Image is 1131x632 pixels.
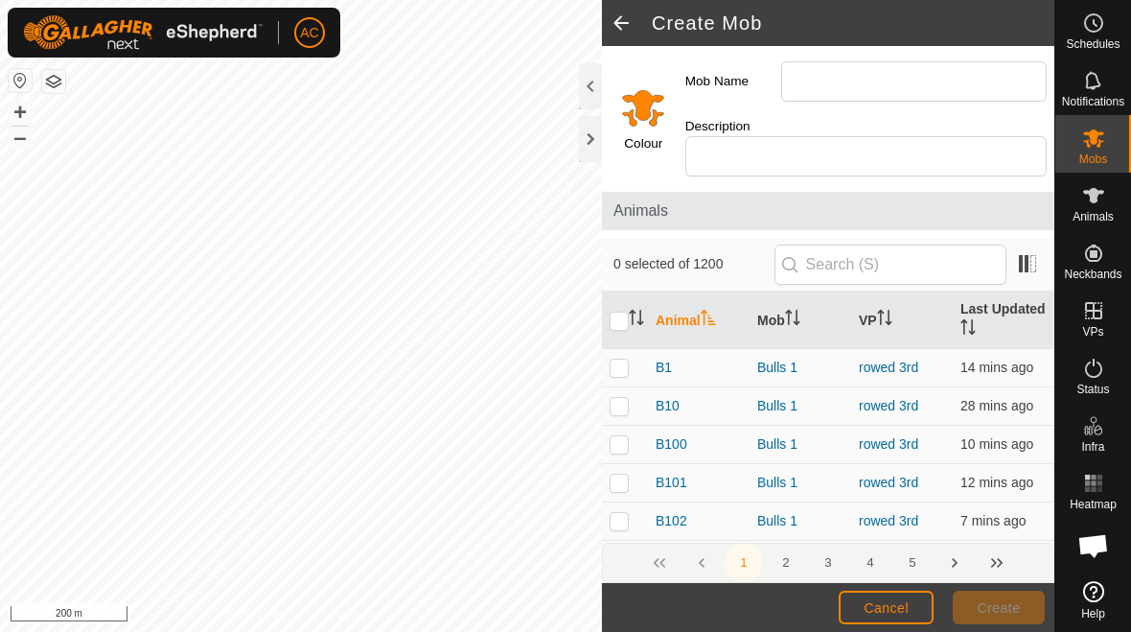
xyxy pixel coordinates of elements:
span: VPs [1082,326,1103,338]
span: 3 Oct 2025 at 11:37 am [960,398,1033,413]
button: 4 [851,544,889,582]
span: Neckbands [1064,269,1121,280]
span: Mobs [1079,153,1107,165]
span: B102 [656,511,687,531]
div: Bulls 1 [757,358,843,378]
div: Open chat [1065,517,1122,574]
span: 0 selected of 1200 [613,254,774,274]
a: rowed 3rd [859,436,918,452]
span: Animals [1073,211,1114,222]
th: VP [851,292,953,349]
p-sorticon: Activate to sort [877,313,892,328]
button: + [9,101,32,124]
span: B101 [656,473,687,493]
a: Help [1055,573,1131,627]
a: rowed 3rd [859,360,918,375]
span: Schedules [1066,38,1119,50]
label: Mob Name [685,61,781,102]
button: 2 [767,544,805,582]
button: 1 [725,544,763,582]
p-sorticon: Activate to sort [701,313,716,328]
a: rowed 3rd [859,475,918,490]
button: Reset Map [9,69,32,92]
button: Last Page [978,544,1016,582]
button: Next Page [935,544,974,582]
span: 3 Oct 2025 at 11:53 am [960,475,1033,490]
button: – [9,126,32,149]
button: Cancel [839,591,934,624]
a: rowed 3rd [859,398,918,413]
input: Search (S) [774,245,1006,285]
button: Map Layers [42,70,65,93]
span: 3 Oct 2025 at 11:57 am [960,513,1026,528]
th: Last Updated [953,292,1054,349]
p-sorticon: Activate to sort [629,313,644,328]
div: Bulls 1 [757,396,843,416]
span: Help [1081,608,1105,620]
span: AC [300,23,318,43]
th: Mob [750,292,851,349]
span: Animals [613,199,1043,222]
h2: Create Mob [652,12,1054,35]
button: 3 [809,544,847,582]
a: Privacy Policy [225,607,297,624]
span: B100 [656,434,687,455]
p-sorticon: Activate to sort [960,322,976,338]
img: Gallagher Logo [23,15,263,50]
span: Infra [1081,441,1104,453]
a: Contact Us [320,607,377,624]
p-sorticon: Activate to sort [785,313,800,328]
th: Animal [648,292,750,349]
div: Bulls 1 [757,511,843,531]
a: rowed 3rd [859,513,918,528]
span: 3 Oct 2025 at 11:50 am [960,360,1033,375]
button: Create [953,591,1045,624]
div: Bulls 1 [757,473,843,493]
span: Create [978,600,1021,616]
label: Description [685,117,781,136]
span: Heatmap [1070,499,1117,510]
label: Colour [624,134,662,153]
button: 5 [893,544,932,582]
span: B1 [656,358,672,378]
span: Status [1076,384,1109,395]
span: 3 Oct 2025 at 11:55 am [960,436,1033,452]
div: Bulls 1 [757,434,843,455]
span: Cancel [864,600,909,616]
span: Notifications [1062,96,1124,107]
span: B10 [656,396,680,416]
